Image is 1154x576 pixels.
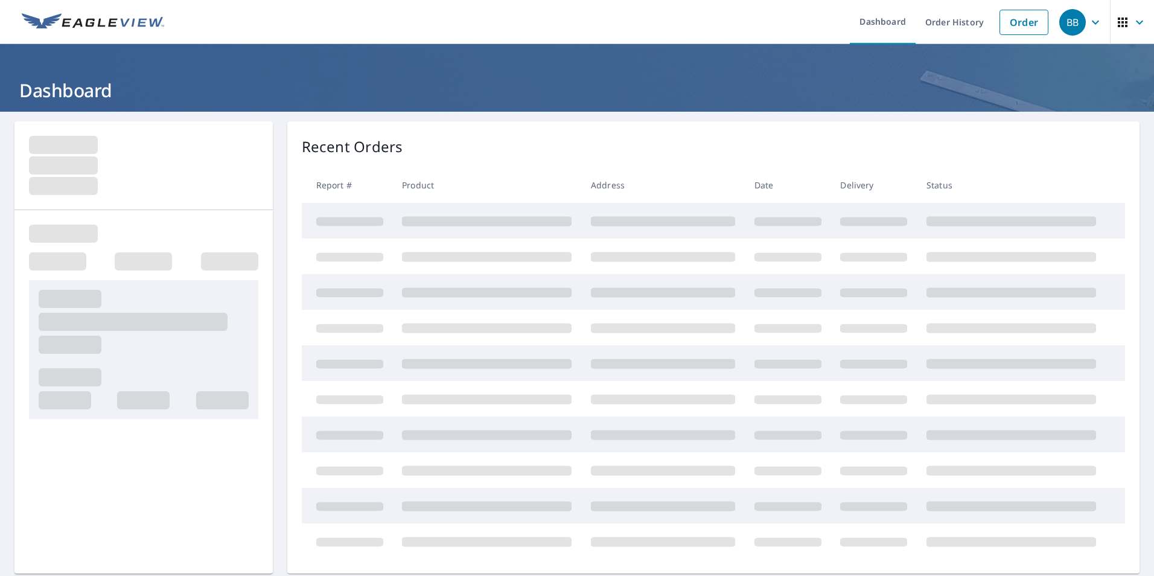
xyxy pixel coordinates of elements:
div: BB [1059,9,1086,36]
th: Report # [302,167,393,203]
th: Address [581,167,745,203]
th: Status [917,167,1106,203]
th: Delivery [830,167,917,203]
th: Product [392,167,581,203]
a: Order [999,10,1048,35]
h1: Dashboard [14,78,1140,103]
th: Date [745,167,831,203]
img: EV Logo [22,13,164,31]
p: Recent Orders [302,136,403,158]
